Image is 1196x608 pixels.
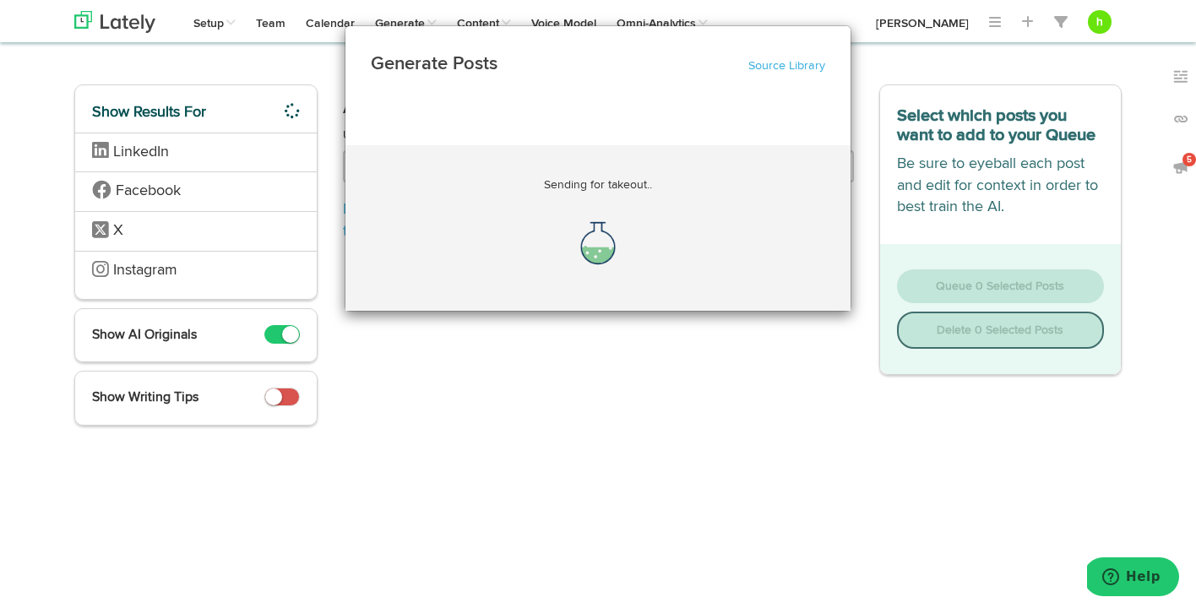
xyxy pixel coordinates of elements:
p: Sending for takeout.. [358,179,838,192]
a: Source Library [748,60,825,72]
iframe: Opens a widget where you can find more information [1087,557,1179,600]
strong: Generate Posts [371,55,497,73]
img: flask.gif [556,201,640,285]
